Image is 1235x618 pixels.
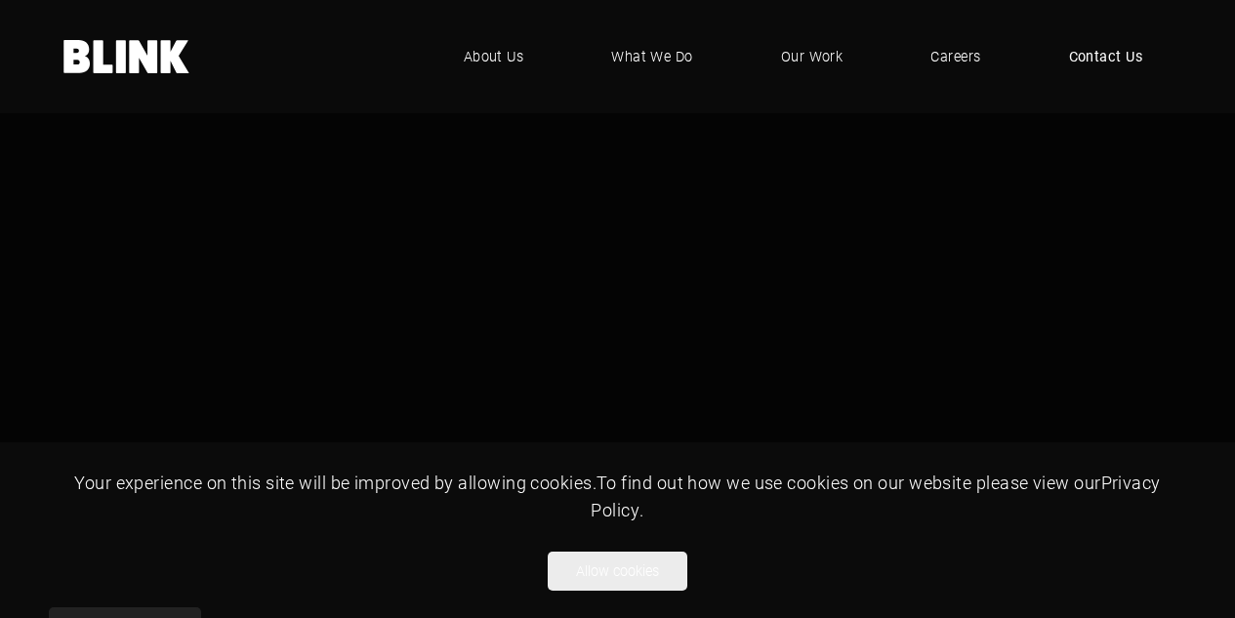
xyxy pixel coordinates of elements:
[464,46,524,67] span: About Us
[434,27,554,86] a: About Us
[901,27,1009,86] a: Careers
[548,552,687,591] button: Allow cookies
[611,46,693,67] span: What We Do
[74,471,1160,521] span: Your experience on this site will be improved by allowing cookies. To find out how we use cookies...
[1040,27,1173,86] a: Contact Us
[752,27,873,86] a: Our Work
[781,46,844,67] span: Our Work
[930,46,980,67] span: Careers
[1069,46,1143,67] span: Contact Us
[582,27,722,86] a: What We Do
[63,40,190,73] a: Home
